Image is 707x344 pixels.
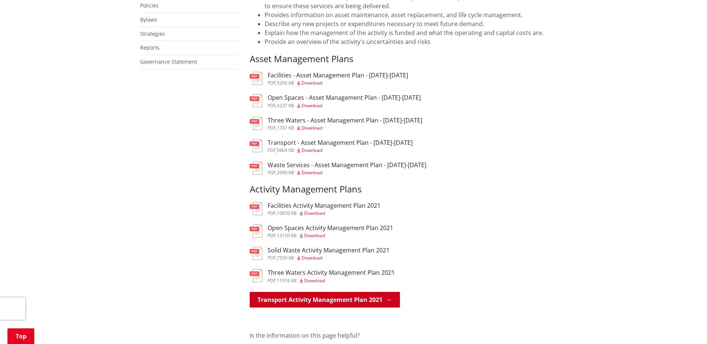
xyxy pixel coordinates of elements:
[265,28,567,37] li: Explain how the management of the activity is funded and what the operating and capital costs are.
[250,331,567,340] p: Is the information on this page helpful?
[265,37,567,46] li: Provide an overview of the activity's uncertainties and risks
[250,94,262,107] img: document-pdf.svg
[268,171,426,175] div: ,
[268,169,276,176] span: pdf
[268,210,276,216] span: pdf
[277,277,297,284] span: 11916 KB
[268,103,421,108] div: ,
[250,224,262,238] img: document-pdf.svg
[250,72,262,85] img: document-pdf.svg
[265,19,567,28] li: Describe any new projects or expenditures necessary to meet future demand.
[268,117,422,124] h3: Three Waters - Asset Management Plan - [DATE]-[DATE]
[268,224,393,232] h3: Open Spaces Activity Management Plan 2021
[268,102,276,109] span: pdf
[140,58,197,65] a: Governance Statement
[268,278,395,283] div: ,
[302,147,322,153] span: Download
[268,72,408,79] h3: Facilities - Asset Management Plan - [DATE]-[DATE]
[302,102,322,109] span: Download
[140,44,160,51] a: Reports
[277,210,297,216] span: 10870 KB
[304,210,325,216] span: Download
[250,162,426,175] a: Waste Services - Asset Management Plan - [DATE]-[DATE] pdf,2990 KB Download
[250,117,262,130] img: document-pdf.svg
[268,232,276,239] span: pdf
[268,233,393,238] div: ,
[268,94,421,101] h3: Open Spaces - Asset Management Plan - [DATE]-[DATE]
[277,232,297,239] span: 13130 KB
[302,255,322,261] span: Download
[250,202,262,215] img: document-pdf.svg
[277,80,294,86] span: 5206 KB
[268,139,413,146] h3: Transport - Asset Management Plan - [DATE]-[DATE]
[268,148,413,153] div: ,
[250,54,567,64] h3: Asset Management Plans
[265,10,567,19] li: Provides information on asset maintenance, asset replacement, and life cycle management.
[277,169,294,176] span: 2990 KB
[7,328,34,344] a: Top
[268,211,381,216] div: ,
[250,139,413,153] a: Transport - Asset Management Plan - [DATE]-[DATE] pdf,5604 KB Download
[250,247,262,260] img: document-pdf.svg
[250,184,567,195] h3: Activity Management Plans
[277,147,294,153] span: 5604 KB
[250,72,408,85] a: Facilities - Asset Management Plan - [DATE]-[DATE] pdf,5206 KB Download
[268,81,408,85] div: ,
[302,169,322,176] span: Download
[302,125,322,131] span: Download
[250,139,262,152] img: document-pdf.svg
[140,30,165,37] a: Strategies
[250,202,381,216] a: Facilities Activity Management Plan 2021 pdf,10870 KB Download
[277,102,294,109] span: 4237 KB
[250,162,262,175] img: document-pdf.svg
[250,247,389,260] a: Solid Waste Activity Management Plan 2021 pdf,7539 KB Download
[268,162,426,169] h3: Waste Services - Asset Management Plan - [DATE]-[DATE]
[268,80,276,86] span: pdf
[277,255,294,261] span: 7539 KB
[268,147,276,153] span: pdf
[268,277,276,284] span: pdf
[302,80,322,86] span: Download
[250,94,421,108] a: Open Spaces - Asset Management Plan - [DATE]-[DATE] pdf,4237 KB Download
[268,126,422,130] div: ,
[250,292,400,308] a: Transport Activity Management Plan 2021
[268,255,276,261] span: pdf
[268,202,381,209] h3: Facilities Activity Management Plan 2021
[268,256,389,260] div: ,
[268,247,389,254] h3: Solid Waste Activity Management Plan 2021
[140,2,159,9] a: Policies
[304,277,325,284] span: Download
[268,269,395,276] h3: Three Waters Activity Management Plan 2021
[250,269,395,283] a: Three Waters Activity Management Plan 2021 pdf,11916 KB Download
[277,125,294,131] span: 1797 KB
[250,269,262,282] img: document-pdf.svg
[140,16,157,23] a: Bylaws
[304,232,325,239] span: Download
[268,125,276,131] span: pdf
[250,117,422,130] a: Three Waters - Asset Management Plan - [DATE]-[DATE] pdf,1797 KB Download
[250,224,393,238] a: Open Spaces Activity Management Plan 2021 pdf,13130 KB Download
